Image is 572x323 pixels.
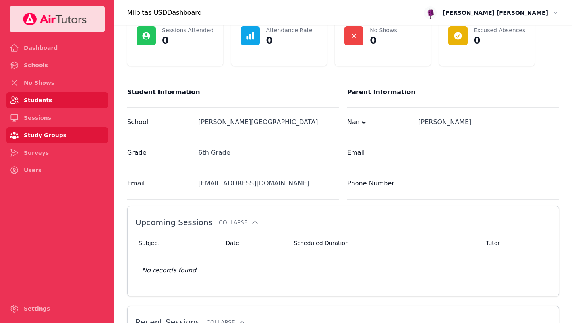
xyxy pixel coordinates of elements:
h2: Parent Information [347,87,559,98]
p: 0 [474,34,481,47]
a: Surveys [6,145,108,161]
th: Subject [135,233,221,253]
label: Name [347,117,417,127]
a: Students [6,92,108,108]
h2: Student Information [127,87,339,98]
label: School [127,117,197,127]
p: Sessions Attended [162,26,214,34]
span: Upcoming Sessions [135,218,213,227]
a: Sessions [6,110,108,126]
p: Excused Absences [474,26,526,34]
th: Scheduled Duration [289,233,481,253]
a: No Shows [6,75,108,91]
a: Schools [6,57,108,73]
label: Phone Number [347,179,417,188]
a: Users [6,162,108,178]
p: No Shows [370,26,421,34]
div: 6th Grade [198,148,339,158]
img: Your Company [23,13,87,25]
a: Study Groups [6,127,108,143]
span: [PERSON_NAME] [PERSON_NAME] [443,8,548,18]
th: Date [221,233,289,253]
p: 0 [370,34,377,47]
div: [PERSON_NAME][GEOGRAPHIC_DATA] [198,117,339,127]
td: No records found [135,253,551,288]
p: 0 [162,34,169,47]
div: [EMAIL_ADDRESS][DOMAIN_NAME] [198,179,339,188]
th: Tutor [481,233,551,253]
p: Attendance Rate [266,26,318,34]
button: Collapse [219,218,259,226]
label: Email [347,148,417,158]
label: Grade [127,148,197,158]
a: Settings [6,301,108,317]
p: 0 [266,34,273,47]
label: Email [127,179,197,188]
img: avatar [424,6,437,19]
div: [PERSON_NAME] [418,117,559,127]
a: Dashboard [6,40,108,56]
